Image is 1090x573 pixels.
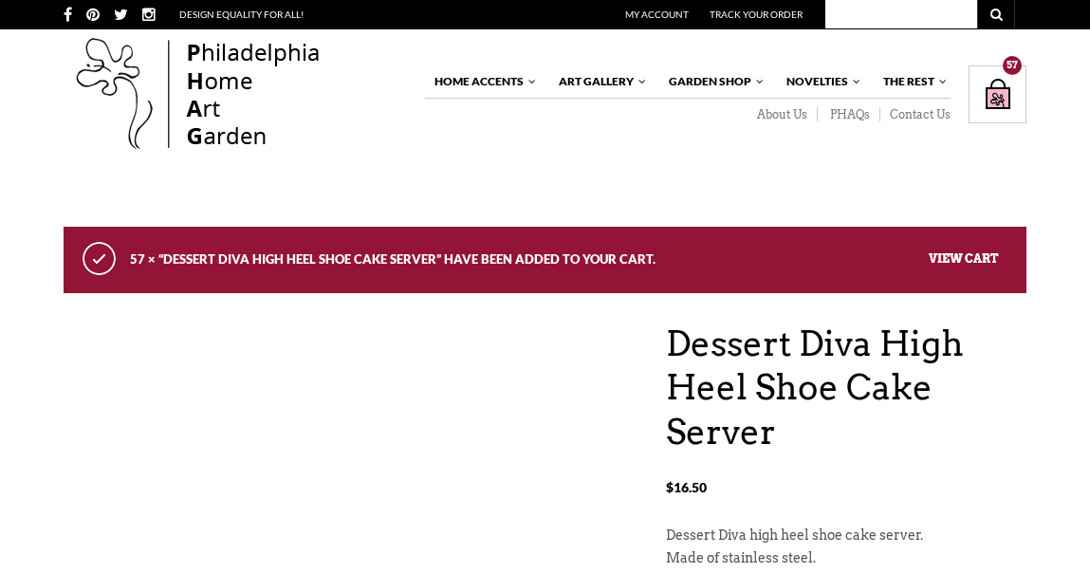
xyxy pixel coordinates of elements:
[929,250,998,265] a: View cart
[874,65,949,98] a: The Rest
[666,479,707,495] bdi: 16.50
[710,9,803,20] a: Track Your Order
[880,107,951,122] a: Contact Us
[818,107,880,122] a: PHAQs
[1003,56,1022,75] div: 57
[666,479,674,495] span: $
[425,65,538,98] a: Home Accents
[549,65,648,98] a: Art Gallery
[625,9,689,20] a: My Account
[666,547,1026,570] p: Made of stainless steel.
[666,525,1026,547] p: Dessert Diva high heel shoe cake server.
[659,65,766,98] a: Garden Shop
[745,107,818,122] a: About Us
[64,227,1025,293] div: 57 × “Dessert Diva High Heel Shoe Cake Server” have been added to your cart.
[666,322,1026,454] h1: Dessert Diva High Heel Shoe Cake Server
[777,65,862,98] a: Novelties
